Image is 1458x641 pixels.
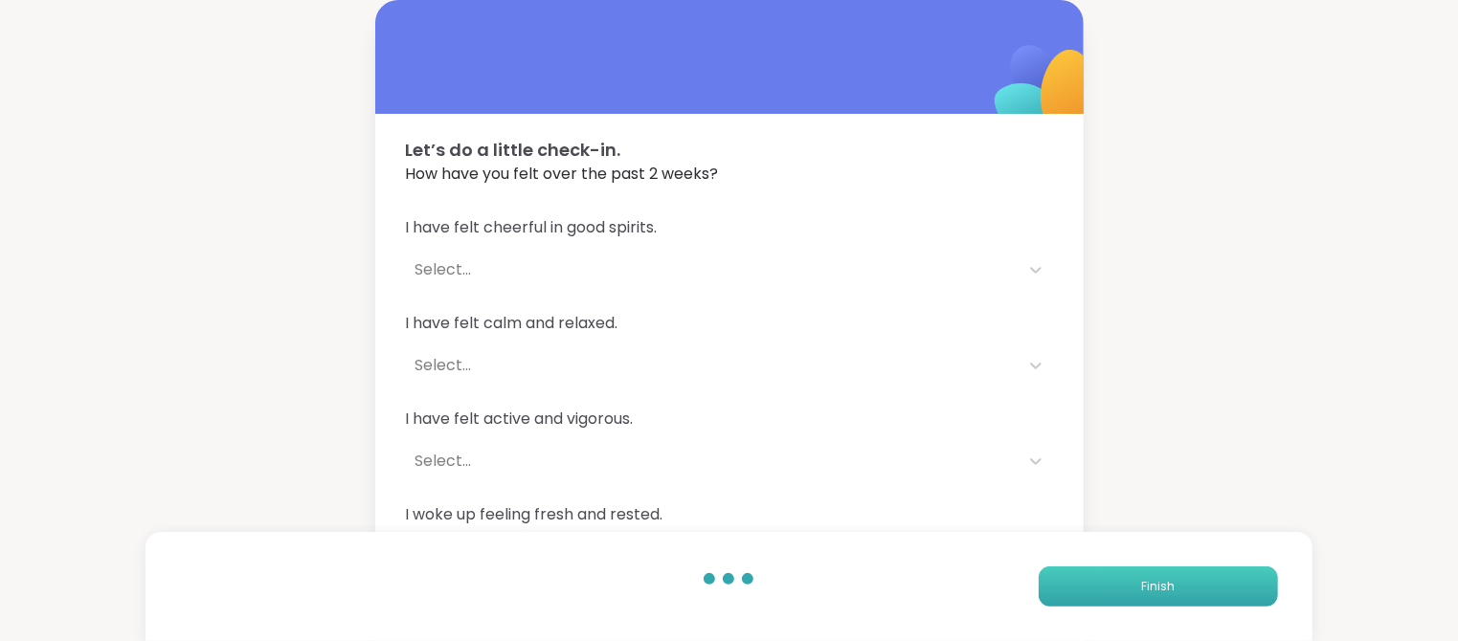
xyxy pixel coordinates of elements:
button: Finish [1039,566,1278,607]
span: I have felt cheerful in good spirits. [406,216,1053,239]
span: How have you felt over the past 2 weeks? [406,163,1053,186]
span: I have felt calm and relaxed. [406,312,1053,335]
span: I woke up feeling fresh and rested. [406,503,1053,526]
span: Finish [1141,578,1175,595]
span: I have felt active and vigorous. [406,408,1053,431]
div: Select... [415,450,1009,473]
div: Select... [415,354,1009,377]
div: Select... [415,258,1009,281]
span: Let’s do a little check-in. [406,137,1053,163]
